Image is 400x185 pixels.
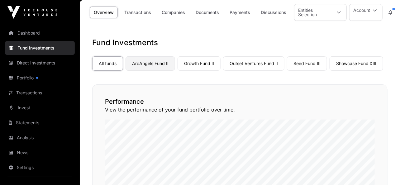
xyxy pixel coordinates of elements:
a: ArcAngels Fund II [126,56,175,71]
a: Transactions [120,7,155,18]
h2: Performance [105,97,375,106]
a: Settings [5,161,75,174]
a: Portfolio [5,71,75,85]
p: View the performance of your fund portfolio over time. [105,106,375,113]
a: Companies [158,7,189,18]
a: Analysis [5,131,75,145]
a: Overview [90,7,118,18]
a: Transactions [5,86,75,100]
iframe: Chat Widget [369,155,400,185]
a: News [5,146,75,159]
a: Invest [5,101,75,115]
a: Dashboard [5,26,75,40]
a: Documents [192,7,223,18]
a: Discussions [257,7,290,18]
div: Entities Selection [294,4,331,21]
a: Growth Fund II [178,56,221,71]
a: Statements [5,116,75,130]
a: Outset Ventures Fund II [223,56,284,71]
a: Direct Investments [5,56,75,70]
img: Icehouse Ventures Logo [7,6,57,19]
a: Payments [226,7,254,18]
a: Showcase Fund XIII [330,56,383,71]
a: Seed Fund III [287,56,327,71]
h1: Fund Investments [92,38,388,48]
button: Account [349,4,383,21]
a: All funds [92,56,123,71]
a: Fund Investments [5,41,75,55]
